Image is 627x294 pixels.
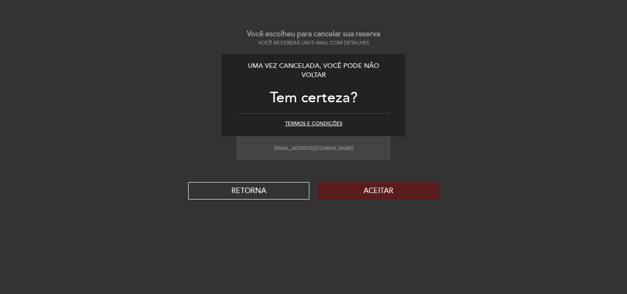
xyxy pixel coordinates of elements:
button: Termos e Condições [285,120,342,128]
button: RETORNA [188,182,309,200]
button: Aceitar [318,182,439,200]
small: [EMAIL_ADDRESS][DOMAIN_NAME] [274,145,353,151]
span: Tem certeza? [270,89,358,107]
div: Uma vez cancelada, você pode não voltar [236,61,391,80]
